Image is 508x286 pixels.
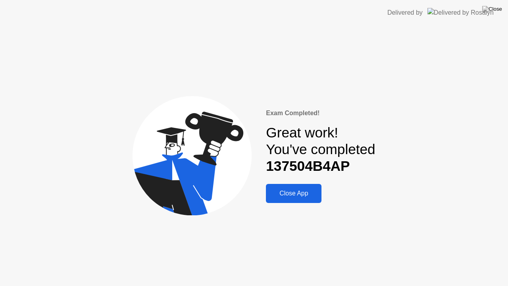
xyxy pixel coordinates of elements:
img: Close [482,6,502,12]
button: Close App [266,184,321,203]
img: Delivered by Rosalyn [427,8,494,17]
b: 137504B4AP [266,158,350,174]
div: Exam Completed! [266,108,375,118]
div: Delivered by [387,8,423,17]
div: Close App [268,190,319,197]
div: Great work! You've completed [266,124,375,175]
